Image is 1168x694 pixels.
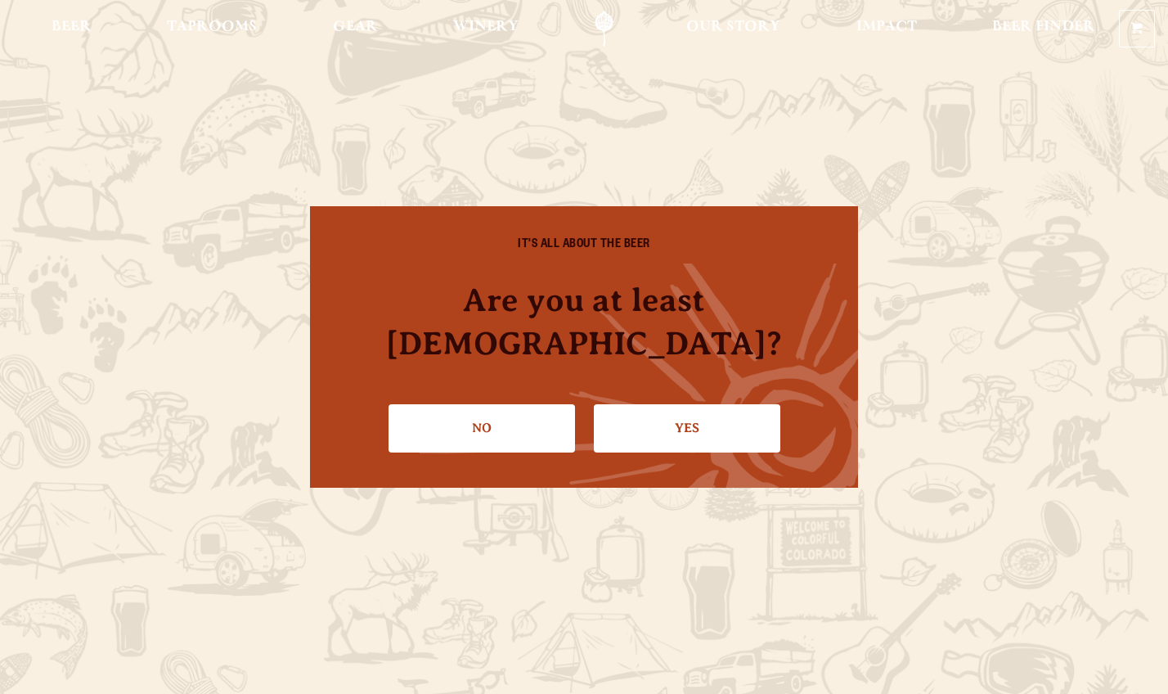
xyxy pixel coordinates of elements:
h6: IT'S ALL ABOUT THE BEER [343,239,825,254]
a: Confirm I'm 21 or older [594,404,780,452]
a: Our Story [676,11,791,47]
a: Gear [322,11,389,47]
a: Beer [41,11,102,47]
a: Beer Finder [982,11,1106,47]
a: Odell Home [573,11,635,47]
span: Our Story [686,20,780,34]
h4: Are you at least [DEMOGRAPHIC_DATA]? [343,278,825,365]
span: Impact [856,20,917,34]
a: No [389,404,575,452]
a: Impact [846,11,928,47]
span: Winery [453,20,519,34]
span: Beer Finder [992,20,1095,34]
a: Winery [442,11,529,47]
span: Beer [52,20,92,34]
span: Gear [333,20,378,34]
a: Taprooms [156,11,267,47]
span: Taprooms [167,20,257,34]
